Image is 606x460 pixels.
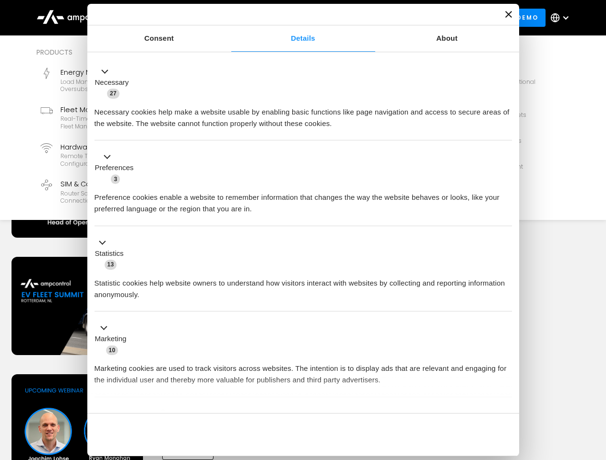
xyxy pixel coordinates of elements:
div: Marketing cookies are used to track visitors across websites. The intention is to display ads tha... [95,356,512,386]
div: Remote troubleshooting, charger logs, configurations, diagnostic files [60,152,186,167]
div: Hardware Diagnostics [60,142,186,152]
span: 3 [111,174,120,184]
a: Hardware DiagnosticsRemote troubleshooting, charger logs, configurations, diagnostic files [36,138,190,172]
label: Statistics [95,248,124,259]
button: Marketing (10) [95,322,132,356]
a: SIM & ConnectivityRouter Solutions, SIM Cards, Secure Data Connection [36,175,190,208]
div: Products [36,47,347,57]
span: 13 [105,260,117,269]
div: Preference cookies enable a website to remember information that changes the way the website beha... [95,184,512,215]
div: Necessary cookies help make a website usable by enabling basic functions like page navigation and... [95,99,512,129]
button: Statistics (13) [95,237,130,270]
label: Marketing [95,333,127,345]
button: Preferences (3) [95,151,140,185]
label: Necessary [95,77,129,88]
div: Statistic cookies help website owners to understand how visitors interact with websites by collec... [95,270,512,300]
span: 27 [107,89,119,98]
a: About [375,25,519,52]
button: Close banner [505,11,512,18]
div: SIM & Connectivity [60,179,186,189]
a: Energy ManagementLoad management, cost optimization, oversubscription [36,63,190,97]
a: Fleet ManagementReal-time GPS, SoC, efficiency monitoring, fleet management [36,101,190,134]
div: Fleet Management [60,104,186,115]
button: Okay [374,421,511,448]
div: Energy Management [60,67,186,78]
div: Load management, cost optimization, oversubscription [60,78,186,93]
a: Consent [87,25,231,52]
div: Router Solutions, SIM Cards, Secure Data Connection [60,190,186,205]
a: Details [231,25,375,52]
span: 10 [106,345,119,355]
span: 2 [158,409,167,419]
div: Real-time GPS, SoC, efficiency monitoring, fleet management [60,115,186,130]
button: Unclassified (2) [95,408,173,420]
label: Preferences [95,162,134,173]
button: Necessary (27) [95,66,135,99]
